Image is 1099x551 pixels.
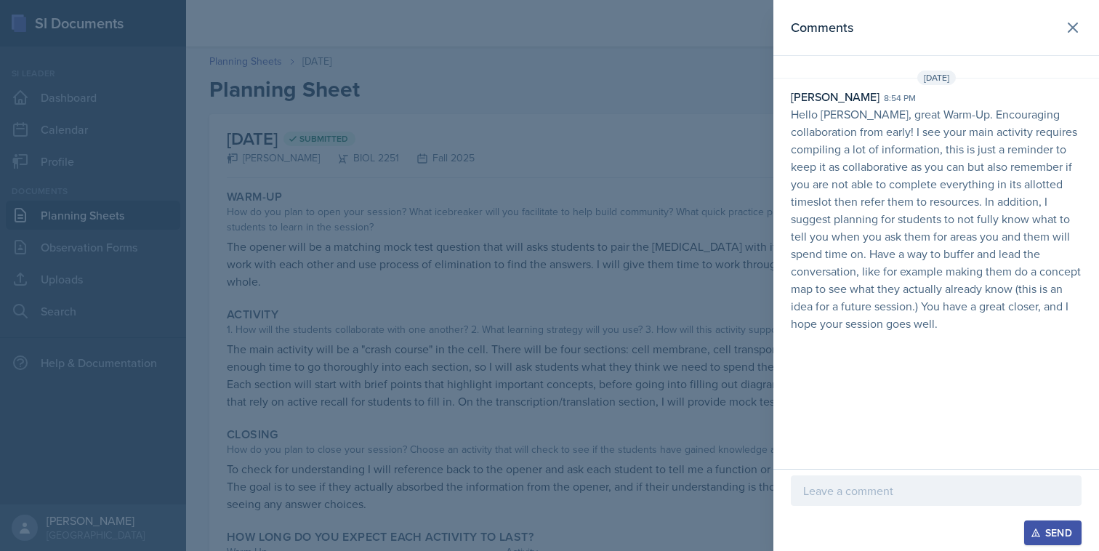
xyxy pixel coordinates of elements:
[1034,527,1072,539] div: Send
[791,17,853,38] h2: Comments
[791,88,879,105] div: [PERSON_NAME]
[1024,520,1082,545] button: Send
[917,71,956,85] span: [DATE]
[791,105,1082,332] p: Hello [PERSON_NAME], great Warm-Up. Encouraging collaboration from early! I see your main activit...
[884,92,916,105] div: 8:54 pm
